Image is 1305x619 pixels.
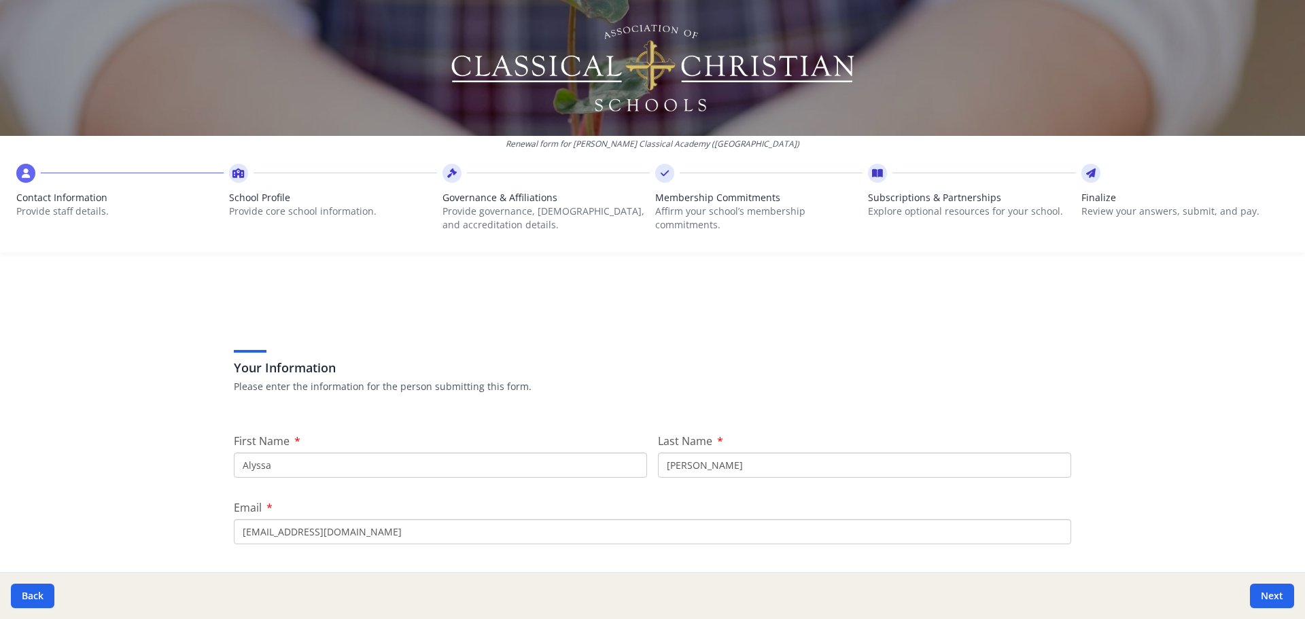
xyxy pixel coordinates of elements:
[658,434,712,448] span: Last Name
[234,500,262,515] span: Email
[442,205,650,232] p: Provide governance, [DEMOGRAPHIC_DATA], and accreditation details.
[16,205,224,218] p: Provide staff details.
[1081,191,1289,205] span: Finalize
[234,380,1071,393] p: Please enter the information for the person submitting this form.
[449,20,856,116] img: Logo
[442,191,650,205] span: Governance & Affiliations
[234,434,290,448] span: First Name
[1081,205,1289,218] p: Review your answers, submit, and pay.
[1250,584,1294,608] button: Next
[868,191,1075,205] span: Subscriptions & Partnerships
[234,358,1071,377] h3: Your Information
[229,205,436,218] p: Provide core school information.
[655,205,863,232] p: Affirm your school’s membership commitments.
[868,205,1075,218] p: Explore optional resources for your school.
[655,191,863,205] span: Membership Commitments
[229,191,436,205] span: School Profile
[16,191,224,205] span: Contact Information
[11,584,54,608] button: Back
